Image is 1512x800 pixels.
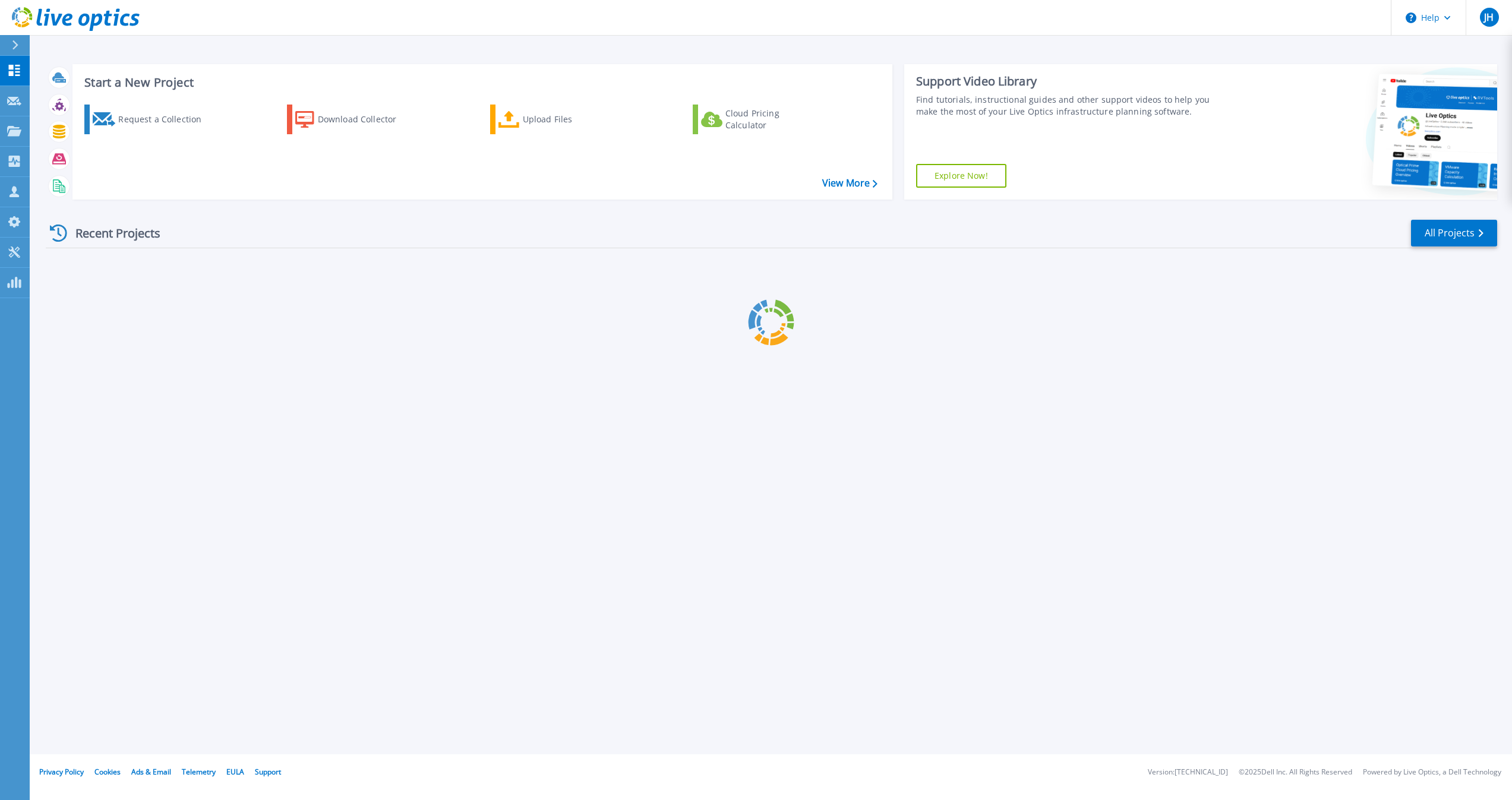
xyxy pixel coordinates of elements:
[131,767,171,777] a: Ads & Email
[287,105,419,134] a: Download Collector
[1363,769,1501,776] li: Powered by Live Optics, a Dell Technology
[39,767,84,777] a: Privacy Policy
[255,767,281,777] a: Support
[46,219,176,248] div: Recent Projects
[1239,769,1352,776] li: © 2025 Dell Inc. All Rights Reserved
[916,164,1006,188] a: Explore Now!
[318,107,413,131] div: Download Collector
[84,105,217,134] a: Request a Collection
[84,76,877,89] h3: Start a New Project
[916,74,1223,89] div: Support Video Library
[1484,12,1494,22] span: JH
[490,105,623,134] a: Upload Files
[94,767,121,777] a: Cookies
[523,107,618,131] div: Upload Files
[693,105,825,134] a: Cloud Pricing Calculator
[1148,769,1228,776] li: Version: [TECHNICAL_ID]
[725,107,820,131] div: Cloud Pricing Calculator
[118,107,213,131] div: Request a Collection
[916,94,1223,118] div: Find tutorials, instructional guides and other support videos to help you make the most of your L...
[1411,220,1497,246] a: All Projects
[226,767,244,777] a: EULA
[182,767,216,777] a: Telemetry
[822,178,877,189] a: View More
